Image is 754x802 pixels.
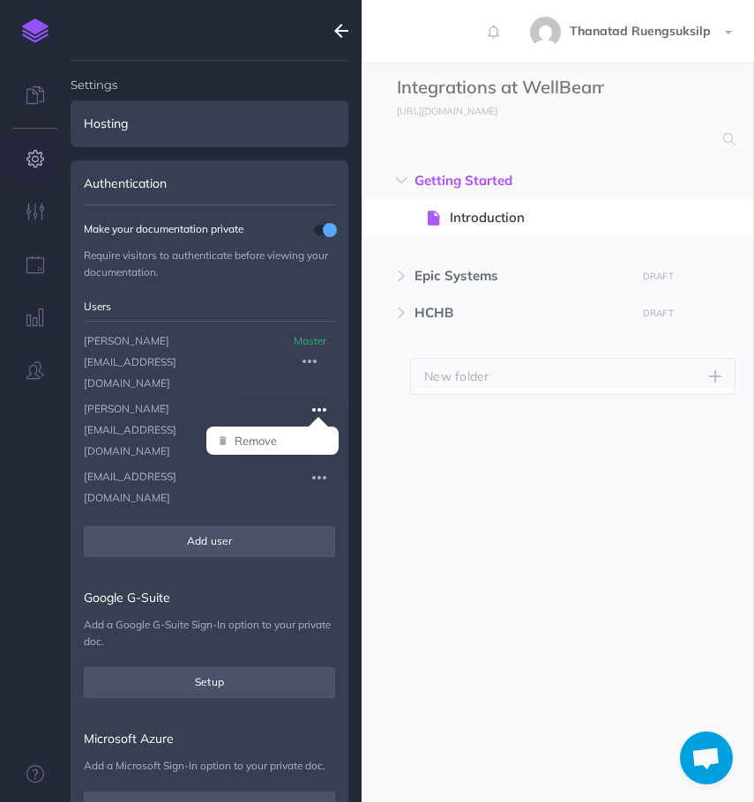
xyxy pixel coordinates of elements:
[397,75,604,101] input: Documentation Name
[643,271,674,282] small: DRAFT
[22,19,49,43] img: logo-mark.svg
[450,207,647,228] span: Introduction
[414,170,625,191] span: Getting Started
[84,466,303,509] span: [EMAIL_ADDRESS][DOMAIN_NAME]
[84,398,303,462] span: [PERSON_NAME][EMAIL_ADDRESS][DOMAIN_NAME]
[84,757,335,774] p: Add a Microsoft Sign-In option to your private doc.
[84,667,335,697] button: Setup
[680,731,733,784] div: Open chat
[414,302,625,323] span: HCHB
[84,616,335,650] p: Add a Google G-Suite Sign-In option to your private doc.
[84,298,335,315] p: Users
[84,526,335,556] button: Add user
[71,61,348,91] h4: Settings
[362,101,515,119] a: [URL][DOMAIN_NAME]
[294,334,326,347] small: Master
[397,105,497,117] small: [URL][DOMAIN_NAME]
[71,575,348,620] span: Google G-Suite
[561,23,720,39] span: Thanatad Ruengsuksilp
[71,160,348,206] div: Authentication
[414,265,625,286] span: Epic Systems
[636,266,680,286] button: DRAFT
[424,367,489,386] p: New folder
[71,100,348,146] div: Hosting
[206,427,339,456] a: Remove
[636,303,680,323] button: DRAFT
[71,716,348,761] span: Microsoft Azure
[410,358,735,395] button: New folder
[84,220,243,237] small: Make your documentation private
[643,308,674,319] small: DRAFT
[397,123,713,155] input: Search
[84,247,335,280] p: Require visitors to authenticate before viewing your documentation.
[530,17,561,48] img: a15f4a193e07d44d52765b70a6977195.jpg
[84,330,294,394] span: [PERSON_NAME][EMAIL_ADDRESS][DOMAIN_NAME]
